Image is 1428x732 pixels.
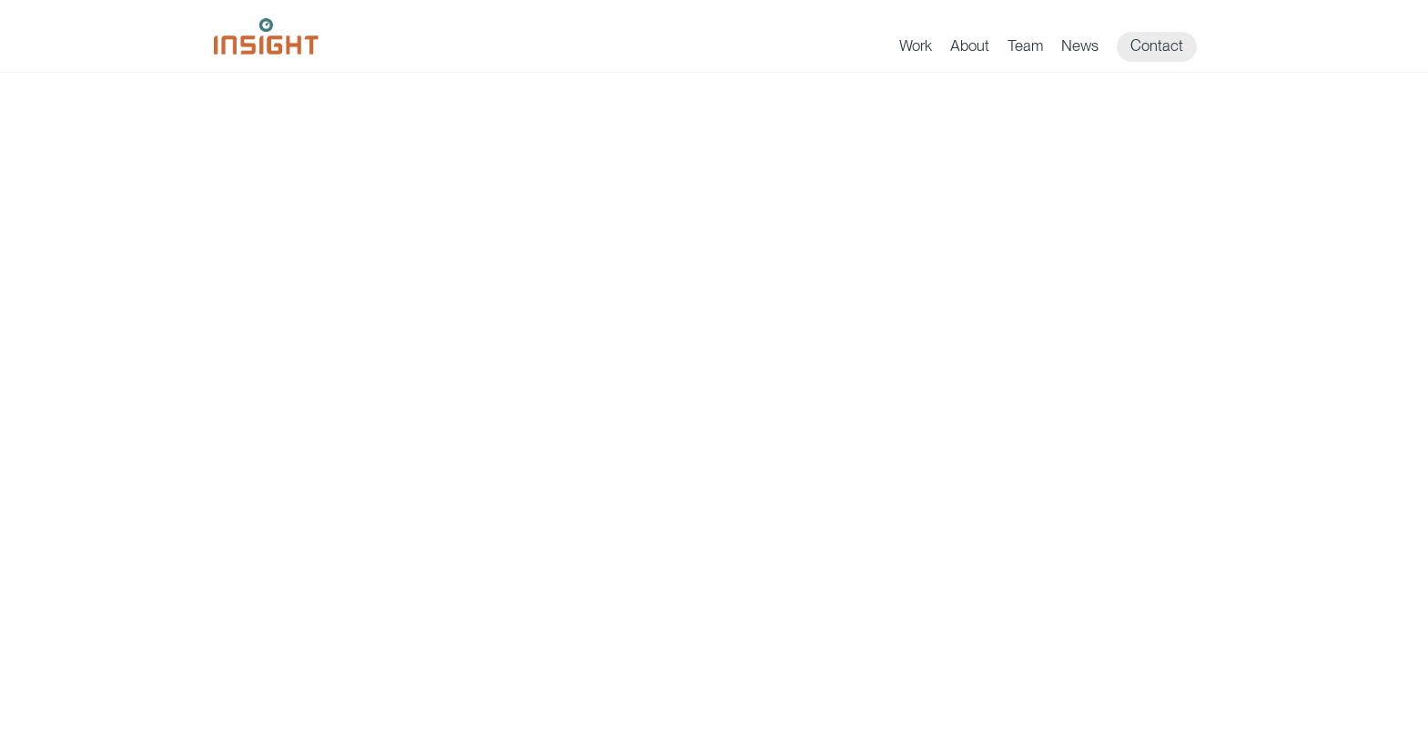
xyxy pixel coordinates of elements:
[950,36,989,62] a: About
[1008,36,1043,62] a: Team
[1117,32,1197,62] a: Contact
[214,18,319,55] img: Insight Marketing Design
[899,32,1215,62] nav: primary navigation menu
[899,36,932,62] a: Work
[1061,36,1099,62] a: News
